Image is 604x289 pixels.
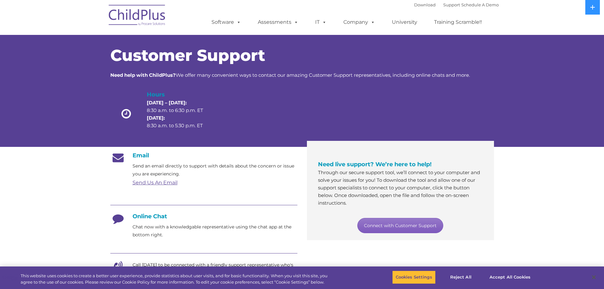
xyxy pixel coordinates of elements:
[251,16,305,29] a: Assessments
[318,169,483,207] p: Through our secure support tool, we’ll connect to your computer and solve your issues for you! To...
[106,0,169,32] img: ChildPlus by Procare Solutions
[357,218,443,233] a: Connect with Customer Support
[414,2,436,7] a: Download
[147,115,165,121] strong: [DATE]:
[110,213,297,220] h4: Online Chat
[318,161,432,168] span: Need live support? We’re here to help!
[414,2,499,7] font: |
[147,100,187,106] strong: [DATE] – [DATE]:
[486,271,534,284] button: Accept All Cookies
[443,2,460,7] a: Support
[110,72,176,78] strong: Need help with ChildPlus?
[110,72,470,78] span: We offer many convenient ways to contact our amazing Customer Support representatives, including ...
[21,273,332,285] div: This website uses cookies to create a better user experience, provide statistics about user visit...
[337,16,381,29] a: Company
[461,2,499,7] a: Schedule A Demo
[392,271,436,284] button: Cookies Settings
[110,152,297,159] h4: Email
[386,16,424,29] a: University
[587,270,601,284] button: Close
[441,271,481,284] button: Reject All
[133,180,178,186] a: Send Us An Email
[428,16,488,29] a: Training Scramble!!
[133,162,297,178] p: Send an email directly to support with details about the concern or issue you are experiencing.
[309,16,333,29] a: IT
[147,99,214,129] p: 8:30 a.m. to 6:30 p.m. ET 8:30 a.m. to 5:30 p.m. ET
[110,46,265,65] span: Customer Support
[133,223,297,239] p: Chat now with a knowledgable representative using the chat app at the bottom right.
[133,261,297,277] p: Call [DATE] to be connected with a friendly support representative who's eager to help.
[205,16,247,29] a: Software
[147,90,214,99] h4: Hours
